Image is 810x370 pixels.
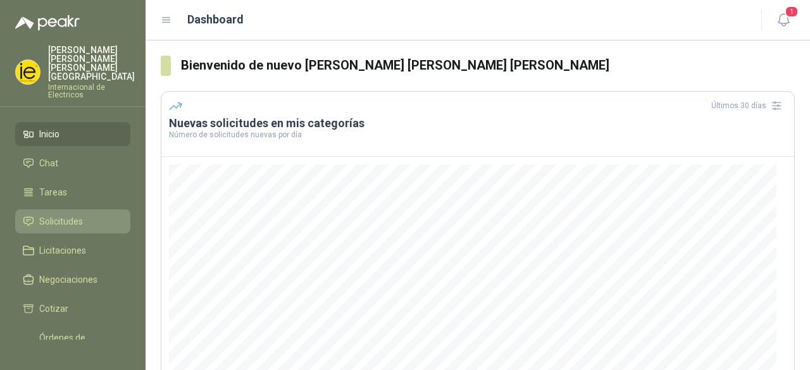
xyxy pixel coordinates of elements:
span: Inicio [39,127,59,141]
span: Solicitudes [39,214,83,228]
h3: Nuevas solicitudes en mis categorías [169,116,787,131]
span: Tareas [39,185,67,199]
span: Chat [39,156,58,170]
img: Logo peakr [15,15,80,30]
span: 1 [785,6,799,18]
a: Solicitudes [15,209,130,233]
a: Cotizar [15,297,130,321]
span: Licitaciones [39,244,86,257]
h3: Bienvenido de nuevo [PERSON_NAME] [PERSON_NAME] [PERSON_NAME] [181,56,795,75]
span: Negociaciones [39,273,97,287]
button: 1 [772,9,795,32]
span: Cotizar [39,302,68,316]
a: Tareas [15,180,130,204]
p: Número de solicitudes nuevas por día [169,131,787,139]
p: Internacional de Electricos [48,83,135,99]
a: Inicio [15,122,130,146]
a: Órdenes de Compra [15,326,130,364]
img: Company Logo [16,60,40,84]
span: Órdenes de Compra [39,331,118,359]
h1: Dashboard [187,11,244,28]
div: Últimos 30 días [711,96,787,116]
a: Licitaciones [15,238,130,262]
p: [PERSON_NAME] [PERSON_NAME] [PERSON_NAME][GEOGRAPHIC_DATA] [48,46,135,81]
a: Negociaciones [15,268,130,292]
a: Chat [15,151,130,175]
